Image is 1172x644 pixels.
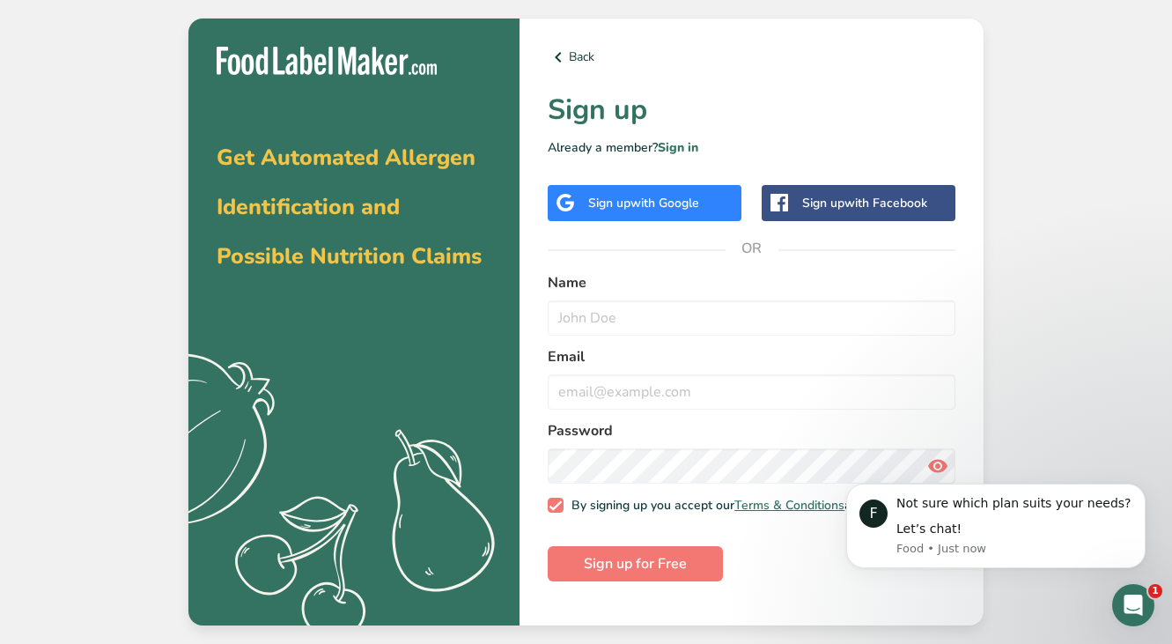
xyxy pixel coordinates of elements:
[548,546,723,581] button: Sign up for Free
[548,374,955,410] input: email@example.com
[217,47,437,76] img: Food Label Maker
[726,222,778,275] span: OR
[820,458,1172,596] iframe: Intercom notifications message
[548,89,955,131] h1: Sign up
[548,272,955,293] label: Name
[734,497,844,514] a: Terms & Conditions
[548,138,955,157] p: Already a member?
[658,139,698,156] a: Sign in
[548,300,955,336] input: John Doe
[802,194,927,212] div: Sign up
[630,195,699,211] span: with Google
[548,47,955,68] a: Back
[584,553,687,574] span: Sign up for Free
[1112,584,1154,626] iframe: Intercom live chat
[548,346,955,367] label: Email
[548,420,955,441] label: Password
[1148,584,1162,598] span: 1
[564,498,944,514] span: By signing up you accept our and
[588,194,699,212] div: Sign up
[844,195,927,211] span: with Facebook
[217,143,482,271] span: Get Automated Allergen Identification and Possible Nutrition Claims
